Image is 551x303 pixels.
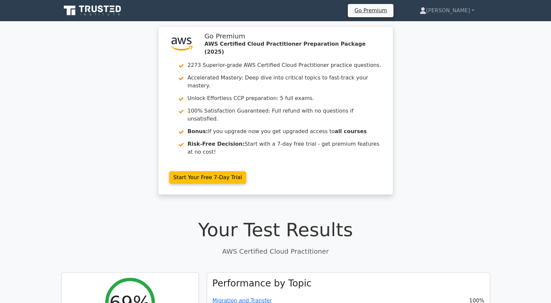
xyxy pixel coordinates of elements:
[212,278,312,289] h3: Performance by Topic
[350,6,391,15] a: Go Premium
[169,171,247,184] a: Start Your Free 7-Day Trial
[61,219,490,241] h1: Your Test Results
[61,246,490,256] p: AWS Certified Cloud Practitioner
[404,4,490,17] a: [PERSON_NAME]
